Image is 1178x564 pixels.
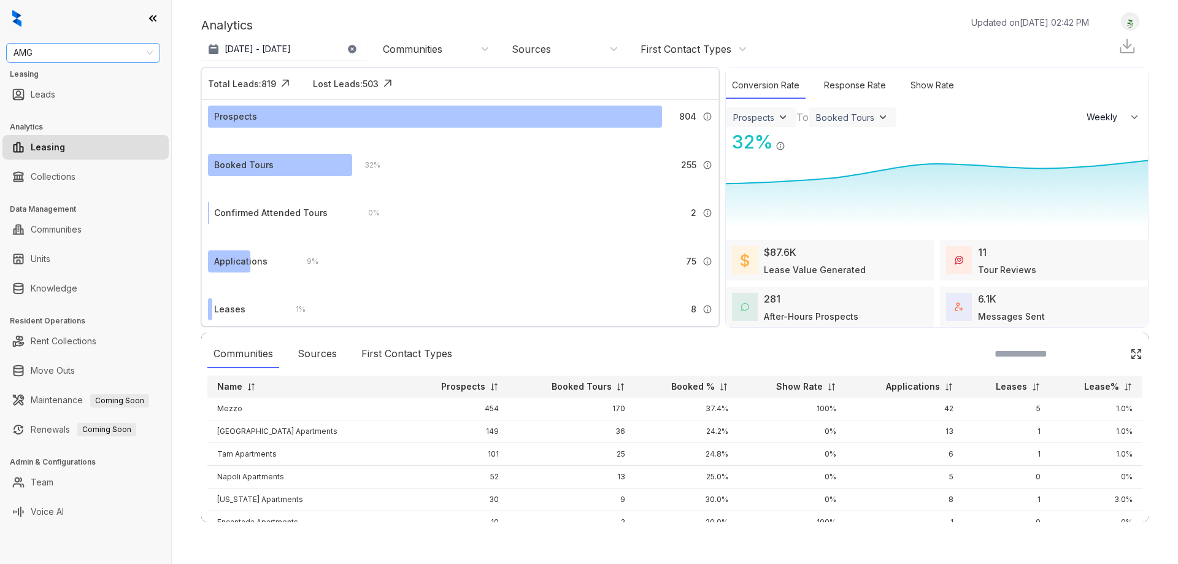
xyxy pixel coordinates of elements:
span: AMG [13,44,153,62]
p: Lease% [1084,381,1119,393]
a: Team [31,470,53,495]
td: Tam Apartments [207,443,404,466]
div: Booked Tours [214,158,274,172]
a: Units [31,247,50,271]
td: 1 [963,443,1050,466]
span: 8 [691,303,696,316]
td: 30 [404,489,509,511]
td: 1.0% [1050,443,1142,466]
img: AfterHoursConversations [741,303,749,312]
td: 24.8% [635,443,739,466]
h3: Data Management [10,204,171,215]
li: Maintenance [2,388,169,412]
span: 255 [681,158,696,172]
span: Coming Soon [77,423,136,436]
p: Analytics [201,16,253,34]
div: Booked Tours [816,112,874,123]
img: sorting [827,382,836,392]
a: Move Outs [31,358,75,383]
img: sorting [1031,382,1041,392]
img: Click Icon [1130,348,1142,360]
span: Weekly [1087,111,1124,123]
div: After-Hours Prospects [764,310,858,323]
td: 13 [846,420,964,443]
img: ViewFilterArrow [877,111,889,123]
img: Info [703,304,712,314]
div: 32 % [352,158,380,172]
td: 100% [738,511,845,534]
li: Voice AI [2,500,169,524]
a: Leads [31,82,55,107]
button: Weekly [1079,106,1148,128]
li: Communities [2,217,169,242]
td: 1.0% [1050,420,1142,443]
li: Leasing [2,135,169,160]
img: SearchIcon [1104,349,1115,359]
div: Prospects [733,112,774,123]
li: Move Outs [2,358,169,383]
img: TotalFum [955,303,963,311]
td: 0% [1050,511,1142,534]
img: sorting [490,382,499,392]
td: 8 [846,489,964,511]
td: 1 [846,511,964,534]
td: 37.4% [635,398,739,420]
div: Lease Value Generated [764,263,866,276]
img: Info [703,160,712,170]
div: Lost Leads: 503 [313,77,379,90]
p: Leases [996,381,1027,393]
td: 13 [509,466,634,489]
div: Response Rate [818,72,892,99]
td: 454 [404,398,509,420]
td: Encantada Apartments [207,511,404,534]
img: Click Icon [379,74,397,93]
div: Sources [291,340,343,368]
a: Voice AI [31,500,64,524]
td: 1 [963,420,1050,443]
a: Leasing [31,135,65,160]
div: 32 % [726,128,773,156]
div: 1 % [283,303,306,316]
img: ViewFilterArrow [777,111,789,123]
div: Conversion Rate [726,72,806,99]
td: 24.2% [635,420,739,443]
span: 75 [686,255,696,268]
td: 20.0% [635,511,739,534]
p: Booked % [671,381,715,393]
img: Info [703,257,712,266]
td: 5 [963,398,1050,420]
td: 2 [509,511,634,534]
div: $87.6K [764,245,796,260]
div: 281 [764,292,780,306]
div: 0 % [356,206,380,220]
td: 0 [963,466,1050,489]
li: Rent Collections [2,329,169,353]
img: Info [703,208,712,218]
td: 101 [404,443,509,466]
img: TourReviews [955,256,963,265]
img: sorting [944,382,953,392]
td: 1.0% [1050,398,1142,420]
p: Show Rate [776,381,823,393]
td: 1 [963,489,1050,511]
div: First Contact Types [355,340,458,368]
td: 100% [738,398,845,420]
a: Knowledge [31,276,77,301]
td: Napoli Apartments [207,466,404,489]
div: Communities [207,340,279,368]
div: Prospects [214,110,257,123]
td: 52 [404,466,509,489]
img: sorting [1123,382,1133,392]
img: sorting [616,382,625,392]
td: 0% [738,466,845,489]
p: Name [217,381,242,393]
td: Mezzo [207,398,404,420]
img: UserAvatar [1122,15,1139,28]
div: Leases [214,303,245,316]
h3: Leasing [10,69,171,80]
img: logo [12,10,21,27]
td: 36 [509,420,634,443]
a: RenewalsComing Soon [31,417,136,442]
img: Download [1118,37,1136,55]
td: 10 [404,511,509,534]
